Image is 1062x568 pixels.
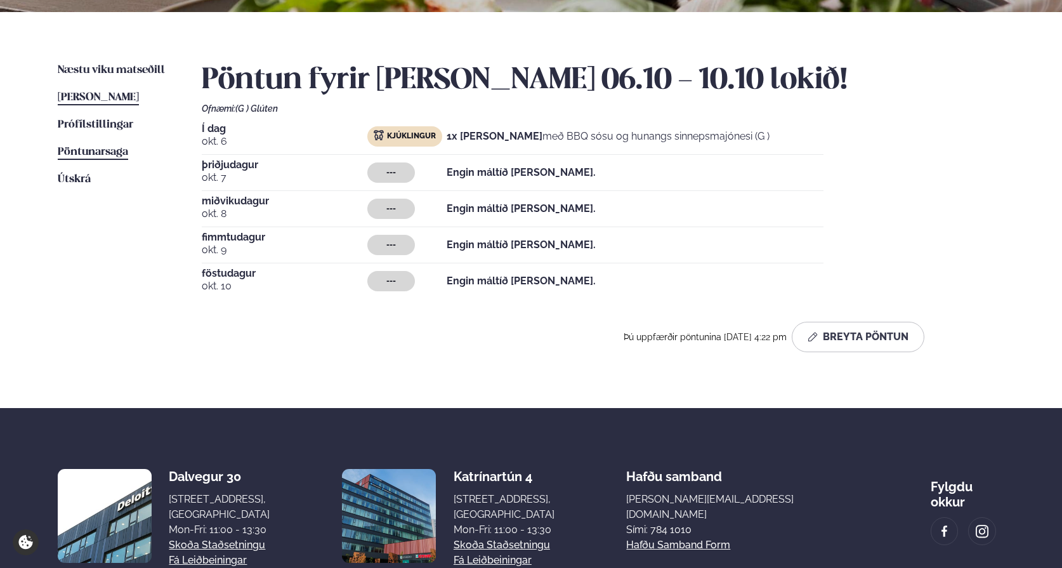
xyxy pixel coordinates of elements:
span: --- [386,168,396,178]
div: Katrínartún 4 [454,469,554,484]
span: [PERSON_NAME] [58,92,139,103]
a: Prófílstillingar [58,117,133,133]
span: (G ) Glúten [235,103,278,114]
img: chicken.svg [374,130,384,140]
span: okt. 10 [202,279,368,294]
div: [STREET_ADDRESS], [GEOGRAPHIC_DATA] [454,492,554,522]
span: --- [386,240,396,250]
div: Dalvegur 30 [169,469,270,484]
strong: Engin máltíð [PERSON_NAME]. [447,239,596,251]
strong: Engin máltíð [PERSON_NAME]. [447,275,596,287]
span: Útskrá [58,174,91,185]
h2: Pöntun fyrir [PERSON_NAME] 06.10 - 10.10 lokið! [202,63,1005,98]
span: Pöntunarsaga [58,147,128,157]
span: okt. 7 [202,170,368,185]
img: image alt [342,469,436,563]
a: [PERSON_NAME] [58,90,139,105]
strong: Engin máltíð [PERSON_NAME]. [447,166,596,178]
span: fimmtudagur [202,232,368,242]
div: Mon-Fri: 11:00 - 13:30 [454,522,554,538]
div: Ofnæmi: [202,103,1005,114]
span: okt. 6 [202,134,368,149]
button: Breyta Pöntun [792,322,924,352]
a: Útskrá [58,172,91,187]
p: Sími: 784 1010 [626,522,858,538]
span: miðvikudagur [202,196,368,206]
a: Pöntunarsaga [58,145,128,160]
a: Skoða staðsetningu [454,538,550,553]
a: image alt [931,518,958,545]
a: Skoða staðsetningu [169,538,265,553]
img: image alt [938,524,952,539]
span: Í dag [202,124,368,134]
a: Cookie settings [13,529,39,555]
div: Fylgdu okkur [931,469,1005,510]
a: [PERSON_NAME][EMAIL_ADDRESS][DOMAIN_NAME] [626,492,858,522]
span: þriðjudagur [202,160,368,170]
img: image alt [975,524,989,539]
a: Fá leiðbeiningar [454,553,532,568]
span: Hafðu samband [626,459,722,484]
a: Fá leiðbeiningar [169,553,247,568]
span: --- [386,276,396,286]
div: [STREET_ADDRESS], [GEOGRAPHIC_DATA] [169,492,270,522]
a: Hafðu samband form [626,538,730,553]
span: Þú uppfærðir pöntunina [DATE] 4:22 pm [624,332,787,342]
a: Næstu viku matseðill [58,63,165,78]
a: image alt [969,518,995,545]
p: með BBQ sósu og hunangs sinnepsmajónesi (G ) [447,129,770,144]
strong: 1x [PERSON_NAME] [447,130,542,142]
strong: Engin máltíð [PERSON_NAME]. [447,202,596,215]
span: Prófílstillingar [58,119,133,130]
span: okt. 9 [202,242,368,258]
span: föstudagur [202,268,368,279]
span: --- [386,204,396,214]
div: Mon-Fri: 11:00 - 13:30 [169,522,270,538]
span: okt. 8 [202,206,368,221]
img: image alt [58,469,152,563]
span: Næstu viku matseðill [58,65,165,76]
span: Kjúklingur [387,131,436,142]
